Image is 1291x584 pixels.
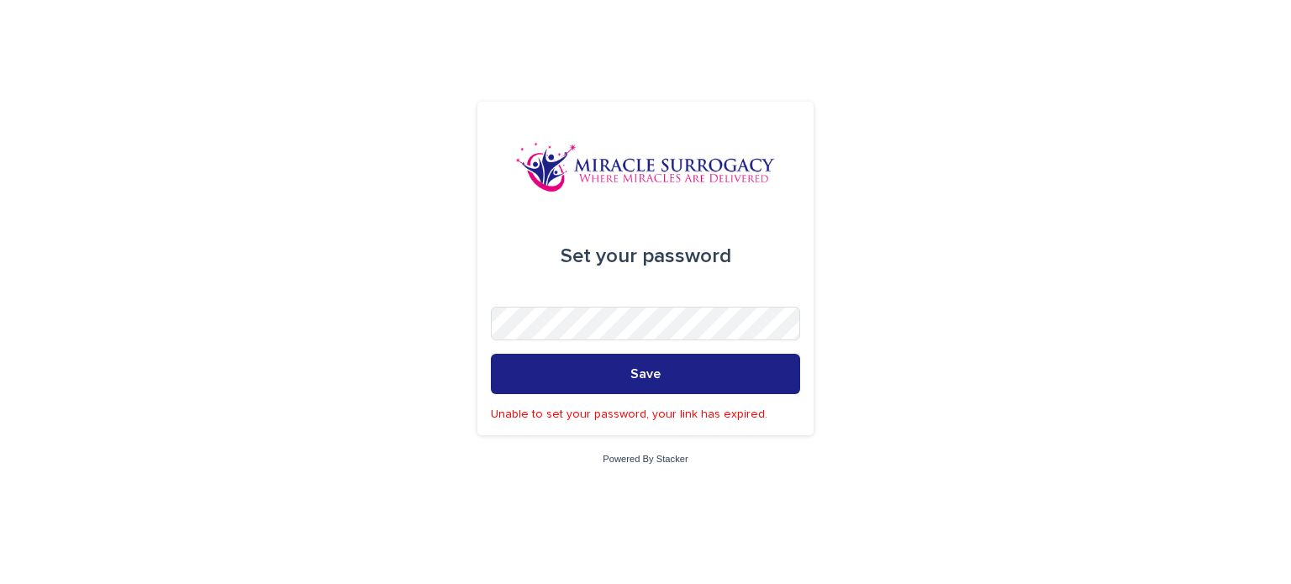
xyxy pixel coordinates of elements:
[561,233,731,280] div: Set your password
[491,408,800,422] p: Unable to set your password, your link has expired.
[630,367,661,381] span: Save
[603,454,688,464] a: Powered By Stacker
[515,142,776,192] img: OiFFDOGZQuirLhrlO1ag
[491,354,800,394] button: Save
